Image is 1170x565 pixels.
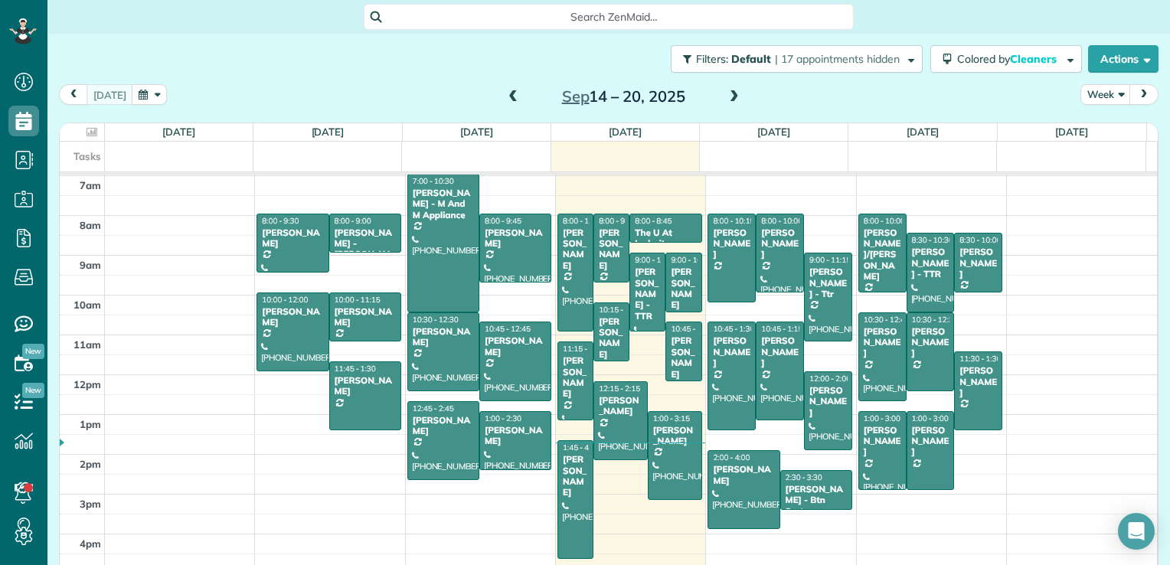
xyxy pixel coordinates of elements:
div: [PERSON_NAME] - [PERSON_NAME] [334,227,397,272]
div: [PERSON_NAME] [670,335,697,380]
div: [PERSON_NAME] [562,454,589,498]
span: 11:15 - 1:15 [563,344,604,354]
div: [PERSON_NAME] [484,335,547,358]
button: Actions [1088,45,1159,73]
div: [PERSON_NAME] - TTR [911,247,950,279]
div: [PERSON_NAME] [652,425,698,447]
div: [PERSON_NAME] [760,335,799,368]
a: [DATE] [907,126,940,138]
div: [PERSON_NAME] [863,425,902,458]
div: [PERSON_NAME] [712,464,775,486]
div: [PERSON_NAME] [809,385,848,418]
span: 10:30 - 12:30 [413,315,459,325]
div: [PERSON_NAME] - Btn Systems [785,484,848,517]
div: [PERSON_NAME] [863,326,902,359]
div: [PERSON_NAME] [334,306,397,328]
div: [PERSON_NAME] [598,395,643,417]
span: 8:00 - 11:00 [563,216,604,226]
a: [DATE] [609,126,642,138]
span: Cleaners [1010,52,1059,66]
span: 12:00 - 2:00 [809,374,851,384]
span: 9:00 - 10:30 [671,255,712,265]
span: Filters: [696,52,728,66]
span: 8:00 - 10:00 [761,216,802,226]
span: 11:45 - 1:30 [335,364,376,374]
span: 11am [74,338,101,351]
span: 8:30 - 10:00 [959,235,1001,245]
div: [PERSON_NAME] [598,227,625,272]
div: [PERSON_NAME] [562,355,589,400]
div: [PERSON_NAME] [598,316,625,361]
span: 1:00 - 3:00 [912,413,949,423]
div: [PERSON_NAME] [412,326,475,348]
span: 4pm [80,537,101,550]
div: [PERSON_NAME] [484,425,547,447]
span: 2:00 - 4:00 [713,452,750,462]
div: [PERSON_NAME] [334,375,397,397]
button: Week [1080,84,1131,105]
div: [PERSON_NAME] [261,306,324,328]
div: [PERSON_NAME] - Ttr [809,266,848,299]
div: The U At Ledroit [634,227,697,250]
span: 1:00 - 3:15 [653,413,690,423]
span: New [22,383,44,398]
span: 8:00 - 9:45 [599,216,636,226]
span: 2pm [80,458,101,470]
span: Sep [562,87,590,106]
span: 10:00 - 11:15 [335,295,381,305]
span: | 17 appointments hidden [775,52,900,66]
div: [PERSON_NAME] [911,425,950,458]
div: [PERSON_NAME] [959,365,998,398]
a: [DATE] [460,126,493,138]
a: [DATE] [1055,126,1088,138]
span: 10:45 - 12:45 [485,324,531,334]
span: Default [731,52,772,66]
span: 10:45 - 1:30 [713,324,754,334]
div: [PERSON_NAME] [484,227,547,250]
button: Filters: Default | 17 appointments hidden [671,45,923,73]
span: 8:00 - 9:00 [335,216,371,226]
div: [PERSON_NAME] [760,227,799,260]
span: 3pm [80,498,101,510]
a: Filters: Default | 17 appointments hidden [663,45,923,73]
span: 9am [80,259,101,271]
span: 8am [80,219,101,231]
div: [PERSON_NAME] [712,335,751,368]
span: 10:45 - 12:15 [671,324,717,334]
span: 1pm [80,418,101,430]
div: [PERSON_NAME] [670,266,697,311]
span: 12:45 - 2:45 [413,403,454,413]
div: [PERSON_NAME] - TTR [634,266,661,322]
button: prev [59,84,88,105]
span: 10:15 - 11:45 [599,305,645,315]
span: Colored by [957,52,1062,66]
h2: 14 – 20, 2025 [528,88,719,105]
span: 12pm [74,378,101,390]
div: [PERSON_NAME] [412,415,475,437]
span: 8:00 - 9:45 [485,216,521,226]
button: [DATE] [87,84,133,105]
a: [DATE] [162,126,195,138]
span: 8:00 - 9:30 [262,216,299,226]
div: Open Intercom Messenger [1118,513,1155,550]
div: [PERSON_NAME] [562,227,589,272]
a: [DATE] [312,126,345,138]
span: 8:00 - 8:45 [635,216,672,226]
span: 9:00 - 11:15 [809,255,851,265]
span: 9:00 - 11:00 [635,255,676,265]
span: Tasks [74,150,101,162]
span: 1:00 - 2:30 [485,413,521,423]
span: 1:00 - 3:00 [864,413,900,423]
span: 7am [80,179,101,191]
span: 10:30 - 12:45 [864,315,910,325]
span: 8:00 - 10:15 [713,216,754,226]
span: New [22,344,44,359]
div: [PERSON_NAME] [712,227,751,260]
div: [PERSON_NAME] [959,247,998,279]
span: 11:30 - 1:30 [959,354,1001,364]
div: [PERSON_NAME] [261,227,324,250]
span: 1:45 - 4:45 [563,443,600,452]
span: 10:00 - 12:00 [262,295,308,305]
button: Colored byCleaners [930,45,1082,73]
div: [PERSON_NAME] - M And M Appliance [412,188,475,220]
